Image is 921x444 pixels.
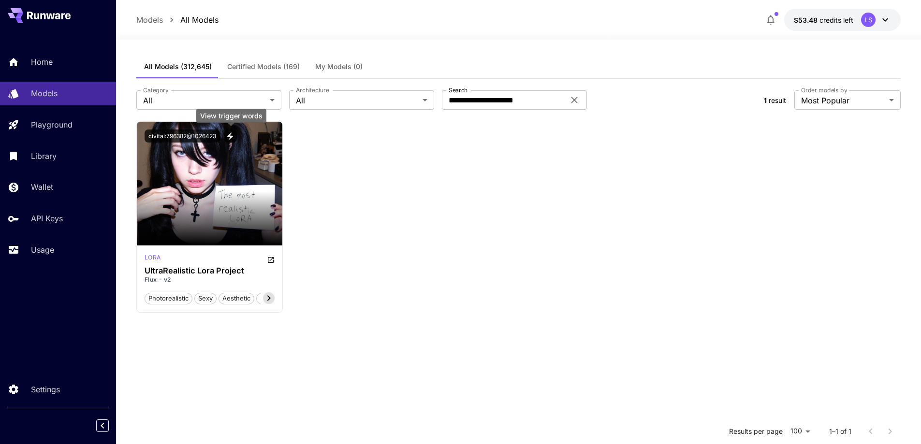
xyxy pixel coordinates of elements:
span: sexy [195,294,216,303]
p: Results per page [729,427,783,436]
button: style [256,292,278,304]
p: Wallet [31,181,53,193]
nav: breadcrumb [136,14,219,26]
label: Order models by [801,86,847,94]
p: Usage [31,244,54,256]
p: Library [31,150,57,162]
span: credits left [819,16,853,24]
button: Open in CivitAI [267,253,275,265]
a: Models [136,14,163,26]
span: photorealistic [145,294,192,303]
p: 1–1 of 1 [829,427,851,436]
p: Home [31,56,53,68]
span: All [143,95,266,106]
p: Flux - v2 [145,275,275,284]
p: Models [31,87,58,99]
span: My Models (0) [315,62,363,71]
label: Category [143,86,169,94]
button: civitai:796382@1026423 [145,129,220,143]
h3: UltraRealistic Lora Project [145,266,275,275]
span: 1 [764,96,767,104]
div: FLUX.1 D [145,253,161,265]
div: Collapse sidebar [103,417,116,434]
span: All [296,95,419,106]
button: $53.48049LS [784,9,901,31]
span: All Models (312,645) [144,62,212,71]
button: photorealistic [145,292,192,304]
div: 100 [787,424,814,438]
span: result [769,96,786,104]
span: $53.48 [794,16,819,24]
button: Collapse sidebar [96,419,109,432]
button: aesthetic [219,292,254,304]
span: Most Popular [801,95,885,106]
div: LS [861,13,876,27]
p: API Keys [31,213,63,224]
span: style [257,294,278,303]
button: View trigger words [224,129,237,143]
span: Certified Models (169) [227,62,300,71]
div: $53.48049 [794,15,853,25]
span: aesthetic [219,294,254,303]
div: View trigger words [196,109,266,123]
p: lora [145,253,161,262]
p: Playground [31,119,73,130]
p: Settings [31,384,60,395]
label: Architecture [296,86,329,94]
label: Search [449,86,468,94]
a: All Models [180,14,219,26]
button: sexy [194,292,217,304]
